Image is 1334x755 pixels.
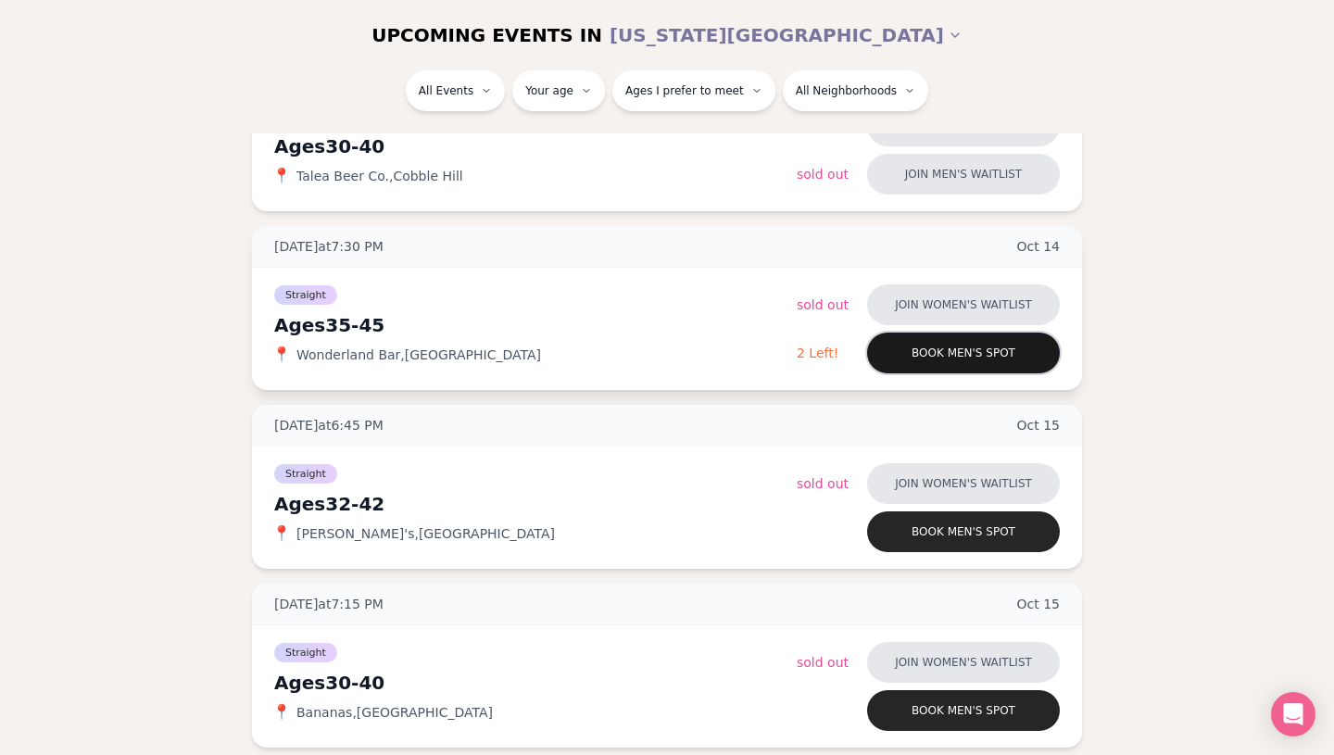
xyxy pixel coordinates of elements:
[274,670,797,696] div: Ages 30-40
[612,70,775,111] button: Ages I prefer to meet
[797,346,838,360] span: 2 Left!
[296,346,541,364] span: Wonderland Bar , [GEOGRAPHIC_DATA]
[783,70,928,111] button: All Neighborhoods
[274,312,797,338] div: Ages 35-45
[274,491,797,517] div: Ages 32-42
[867,154,1060,195] button: Join men's waitlist
[274,595,384,613] span: [DATE] at 7:15 PM
[274,526,289,541] span: 📍
[274,416,384,434] span: [DATE] at 6:45 PM
[610,15,963,56] button: [US_STATE][GEOGRAPHIC_DATA]
[274,133,797,159] div: Ages 30-40
[867,690,1060,731] button: Book men's spot
[274,705,289,720] span: 📍
[371,22,602,48] span: UPCOMING EVENTS IN
[867,642,1060,683] button: Join women's waitlist
[1017,595,1061,613] span: Oct 15
[274,347,289,362] span: 📍
[1017,237,1061,256] span: Oct 14
[525,83,573,98] span: Your age
[797,297,849,312] span: Sold Out
[296,524,555,543] span: [PERSON_NAME]'s , [GEOGRAPHIC_DATA]
[1017,416,1061,434] span: Oct 15
[419,83,473,98] span: All Events
[274,643,337,662] span: Straight
[1271,692,1315,736] div: Open Intercom Messenger
[797,167,849,182] span: Sold Out
[867,511,1060,552] button: Book men's spot
[797,476,849,491] span: Sold Out
[296,167,463,185] span: Talea Beer Co. , Cobble Hill
[406,70,505,111] button: All Events
[797,655,849,670] span: Sold Out
[625,83,744,98] span: Ages I prefer to meet
[867,333,1060,373] button: Book men's spot
[512,70,605,111] button: Your age
[274,285,337,305] span: Straight
[796,83,897,98] span: All Neighborhoods
[867,463,1060,504] button: Join women's waitlist
[867,284,1060,325] button: Join women's waitlist
[274,464,337,484] span: Straight
[296,703,493,722] span: Bananas , [GEOGRAPHIC_DATA]
[274,237,384,256] span: [DATE] at 7:30 PM
[274,169,289,183] span: 📍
